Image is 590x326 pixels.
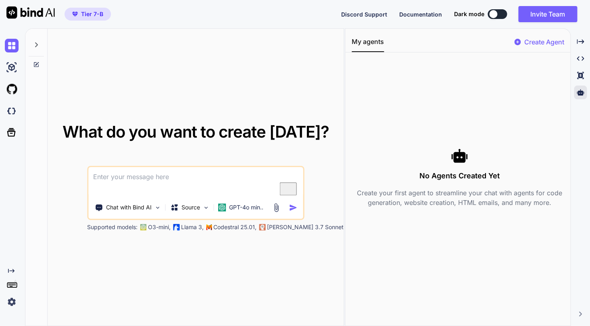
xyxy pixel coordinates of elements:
button: My agents [352,37,384,52]
p: Chat with Bind AI [106,203,152,211]
p: Create your first agent to streamline your chat with agents for code generation, website creation... [352,188,567,207]
p: Llama 3, [181,223,204,231]
p: Source [181,203,200,211]
button: Invite Team [518,6,577,22]
p: O3-mini, [148,223,171,231]
span: Discord Support [341,11,387,18]
img: icon [289,203,298,212]
button: Discord Support [341,10,387,19]
button: Documentation [399,10,442,19]
img: attachment [272,203,281,212]
p: [PERSON_NAME] 3.7 Sonnet, [267,223,345,231]
img: GPT-4 [140,224,146,230]
img: settings [5,295,19,309]
button: premiumTier 7-B [65,8,111,21]
img: darkCloudIdeIcon [5,104,19,118]
span: Tier 7-B [81,10,103,18]
img: githubLight [5,82,19,96]
span: What do you want to create [DATE]? [63,122,329,142]
p: Supported models: [87,223,138,231]
span: Documentation [399,11,442,18]
img: Pick Models [202,204,209,211]
img: Mistral-AI [206,224,212,230]
img: premium [72,12,78,17]
img: GPT-4o mini [218,203,226,211]
img: Bind AI [6,6,55,19]
img: Pick Tools [154,204,161,211]
p: GPT-4o min.. [229,203,263,211]
p: Create Agent [524,37,564,47]
img: claude [259,224,265,230]
p: Codestral 25.01, [213,223,256,231]
span: Dark mode [454,10,484,18]
textarea: To enrich screen reader interactions, please activate Accessibility in Grammarly extension settings [88,167,303,197]
h3: No Agents Created Yet [352,170,567,182]
img: Llama2 [173,224,179,230]
img: chat [5,39,19,52]
img: ai-studio [5,61,19,74]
